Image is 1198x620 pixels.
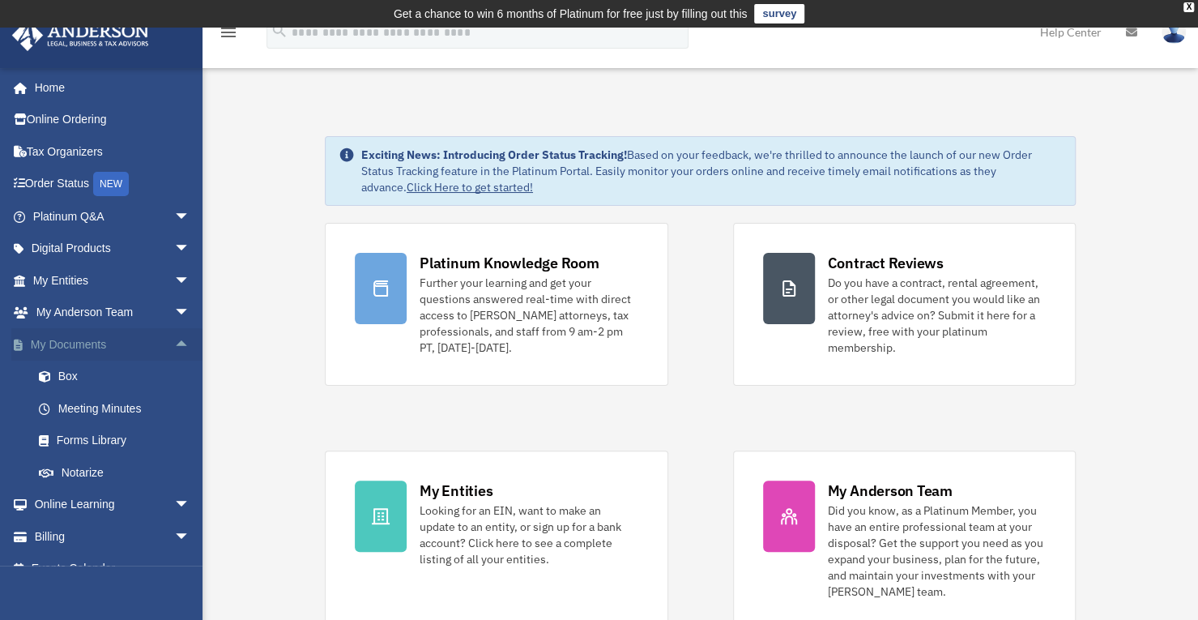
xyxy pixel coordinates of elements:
div: Based on your feedback, we're thrilled to announce the launch of our new Order Status Tracking fe... [361,147,1062,195]
span: arrow_drop_down [174,520,207,554]
span: arrow_drop_down [174,489,207,522]
div: NEW [93,172,129,196]
span: arrow_drop_down [174,297,207,330]
div: Further your learning and get your questions answered real-time with direct access to [PERSON_NAM... [420,275,638,356]
a: Box [23,361,215,393]
div: Contract Reviews [828,253,944,273]
div: Did you know, as a Platinum Member, you have an entire professional team at your disposal? Get th... [828,502,1047,600]
span: arrow_drop_down [174,233,207,266]
div: Looking for an EIN, want to make an update to an entity, or sign up for a bank account? Click her... [420,502,638,567]
div: Get a chance to win 6 months of Platinum for free just by filling out this [394,4,748,24]
a: Forms Library [23,425,215,457]
a: survey [754,4,804,24]
div: Do you have a contract, rental agreement, or other legal document you would like an attorney's ad... [828,275,1047,356]
img: Anderson Advisors Platinum Portal [7,19,154,51]
a: Digital Productsarrow_drop_down [11,233,215,265]
a: Tax Organizers [11,135,215,168]
a: My Anderson Teamarrow_drop_down [11,297,215,329]
a: My Documentsarrow_drop_up [11,328,215,361]
a: Billingarrow_drop_down [11,520,215,553]
i: search [271,22,288,40]
a: My Entitiesarrow_drop_down [11,264,215,297]
strong: Exciting News: Introducing Order Status Tracking! [361,148,627,162]
a: Notarize [23,456,215,489]
a: Platinum Q&Aarrow_drop_down [11,200,215,233]
a: Click Here to get started! [407,180,533,195]
span: arrow_drop_down [174,264,207,297]
img: User Pic [1162,20,1186,44]
span: arrow_drop_up [174,328,207,361]
span: arrow_drop_down [174,200,207,233]
a: menu [219,28,238,42]
a: Order StatusNEW [11,168,215,201]
div: close [1183,2,1194,12]
a: Platinum Knowledge Room Further your learning and get your questions answered real-time with dire... [325,223,668,386]
a: Online Learningarrow_drop_down [11,489,215,521]
a: Meeting Minutes [23,392,215,425]
a: Home [11,71,207,104]
a: Online Ordering [11,104,215,136]
a: Events Calendar [11,553,215,585]
i: menu [219,23,238,42]
div: My Entities [420,481,492,501]
div: Platinum Knowledge Room [420,253,599,273]
a: Contract Reviews Do you have a contract, rental agreement, or other legal document you would like... [733,223,1076,386]
div: My Anderson Team [828,481,953,501]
